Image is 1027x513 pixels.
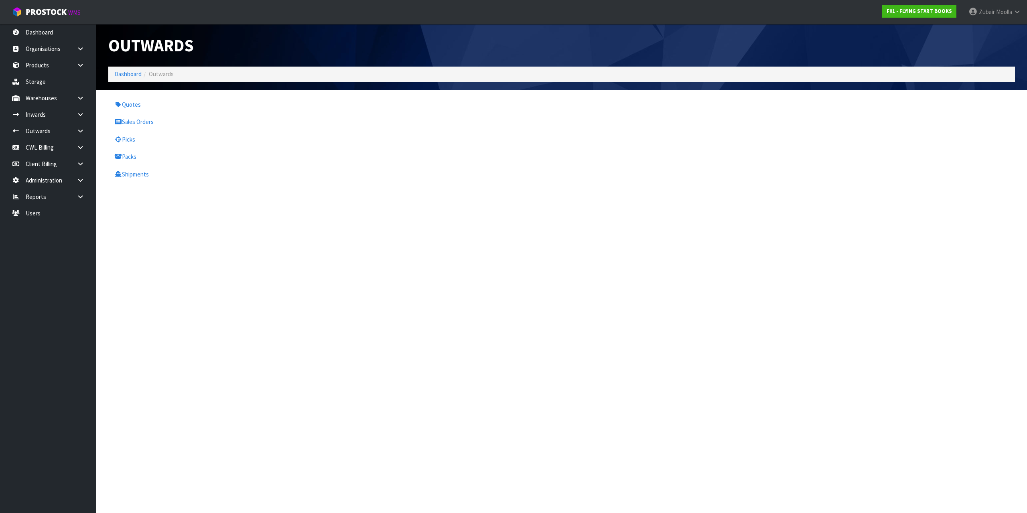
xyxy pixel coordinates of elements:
[149,70,174,78] span: Outwards
[108,34,194,56] span: Outwards
[996,8,1012,16] span: Moolla
[979,8,995,16] span: Zubair
[114,70,142,78] a: Dashboard
[108,96,326,113] a: Quotes
[887,8,952,14] strong: F01 - FLYING START BOOKS
[68,9,81,16] small: WMS
[26,7,67,17] span: ProStock
[108,166,326,182] a: Shipments
[12,7,22,17] img: cube-alt.png
[108,148,326,165] a: Packs
[108,114,326,130] a: Sales Orders
[882,5,956,18] a: F01 - FLYING START BOOKS
[108,131,326,148] a: Picks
